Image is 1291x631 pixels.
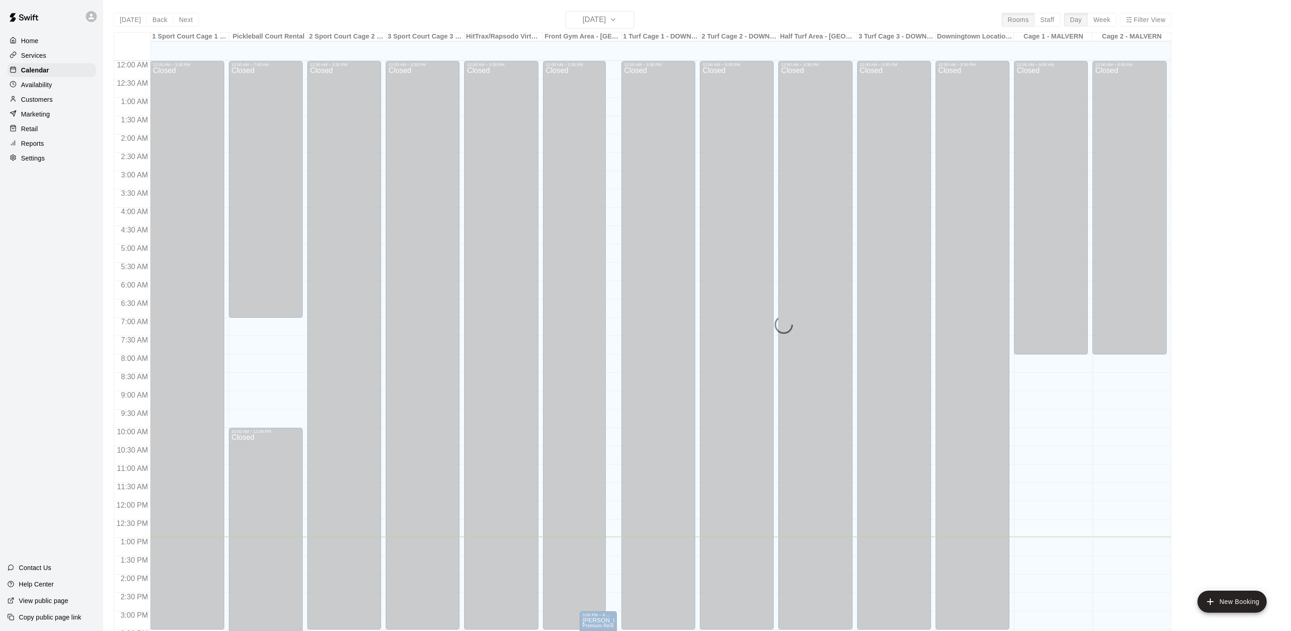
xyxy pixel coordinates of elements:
[308,33,386,41] div: 2 Sport Court Cage 2 - DOWNINGTOWN
[1017,62,1085,67] div: 12:00 AM – 8:00 AM
[1095,67,1164,358] div: Closed
[21,154,45,163] p: Settings
[119,391,150,399] span: 9:00 AM
[310,62,378,67] div: 12:00 AM – 3:30 PM
[21,110,50,119] p: Marketing
[115,61,150,69] span: 12:00 AM
[7,151,96,165] a: Settings
[582,613,614,617] div: 3:00 PM – 4:00 PM
[119,98,150,105] span: 1:00 AM
[115,446,150,454] span: 10:30 AM
[467,62,535,67] div: 12:00 AM – 3:30 PM
[1092,61,1166,354] div: 12:00 AM – 8:00 AM: Closed
[860,62,928,67] div: 12:00 AM – 3:30 PM
[119,354,150,362] span: 8:00 AM
[21,51,46,60] p: Services
[388,62,457,67] div: 12:00 AM – 3:30 PM
[21,139,44,148] p: Reports
[232,62,300,67] div: 12:00 AM – 7:00 AM
[386,33,465,41] div: 3 Sport Court Cage 3 - DOWNINGTOWN
[622,33,700,41] div: 1 Turf Cage 1 - DOWNINGTOWN
[543,61,606,630] div: 12:00 AM – 3:30 PM: Closed
[119,410,150,417] span: 9:30 AM
[779,33,857,41] div: Half Turf Area - [GEOGRAPHIC_DATA]
[1095,62,1164,67] div: 12:00 AM – 8:00 AM
[118,611,150,619] span: 3:00 PM
[19,596,68,605] p: View public page
[21,95,53,104] p: Customers
[114,501,150,509] span: 12:00 PM
[232,429,300,434] div: 10:00 AM – 11:59 PM
[114,520,150,527] span: 12:30 PM
[936,61,1009,630] div: 12:00 AM – 3:30 PM: Closed
[118,593,150,601] span: 2:30 PM
[543,33,621,41] div: Front Gym Area - [GEOGRAPHIC_DATA]
[1014,61,1088,354] div: 12:00 AM – 8:00 AM: Closed
[7,49,96,62] a: Services
[115,483,150,491] span: 11:30 AM
[19,580,54,589] p: Help Center
[21,66,49,75] p: Calendar
[546,62,603,67] div: 12:00 AM – 3:30 PM
[21,80,52,89] p: Availability
[21,36,39,45] p: Home
[781,62,849,67] div: 12:00 AM – 3:30 PM
[119,373,150,381] span: 8:30 AM
[119,299,150,307] span: 6:30 AM
[464,61,538,630] div: 12:00 AM – 3:30 PM: Closed
[7,34,96,48] a: Home
[621,61,695,630] div: 12:00 AM – 3:30 PM: Closed
[115,465,150,472] span: 11:00 AM
[229,61,303,318] div: 12:00 AM – 7:00 AM: Closed
[7,137,96,150] a: Reports
[700,61,774,630] div: 12:00 AM – 3:30 PM: Closed
[118,538,150,546] span: 1:00 PM
[119,153,150,161] span: 2:30 AM
[778,61,852,630] div: 12:00 AM – 3:30 PM: Closed
[115,428,150,436] span: 10:00 AM
[857,61,931,630] div: 12:00 AM – 3:30 PM: Closed
[119,189,150,197] span: 3:30 AM
[938,62,1007,67] div: 12:00 AM – 3:30 PM
[150,61,224,630] div: 12:00 AM – 3:30 PM: Closed
[1014,33,1092,41] div: Cage 1 - MALVERN
[119,171,150,179] span: 3:00 AM
[465,33,543,41] div: HitTrax/Rapsodo Virtual Reality Rental Cage - 16'x35'
[700,33,779,41] div: 2 Turf Cage 2 - DOWNINGTOWN
[1092,33,1171,41] div: Cage 2 - MALVERN
[7,93,96,106] a: Customers
[7,78,96,92] a: Availability
[119,336,150,344] span: 7:30 AM
[582,623,720,628] span: Premium Rental: MJB Peak Performance Gym & Fitness Room
[119,226,150,234] span: 4:30 AM
[119,208,150,216] span: 4:00 AM
[703,62,771,67] div: 12:00 AM – 3:30 PM
[232,67,300,321] div: Closed
[119,281,150,289] span: 6:00 AM
[119,116,150,124] span: 1:30 AM
[7,63,96,77] a: Calendar
[119,263,150,271] span: 5:30 AM
[115,79,150,87] span: 12:30 AM
[118,575,150,582] span: 2:00 PM
[119,134,150,142] span: 2:00 AM
[19,563,51,572] p: Contact Us
[21,124,38,133] p: Retail
[19,613,81,622] p: Copy public page link
[7,107,96,121] div: Marketing
[153,62,221,67] div: 12:00 AM – 3:30 PM
[386,61,460,630] div: 12:00 AM – 3:30 PM: Closed
[7,122,96,136] a: Retail
[151,33,229,41] div: 1 Sport Court Cage 1 - DOWNINGTOWN
[1017,67,1085,358] div: Closed
[118,556,150,564] span: 1:30 PM
[229,33,308,41] div: Pickleball Court Rental
[624,62,693,67] div: 12:00 AM – 3:30 PM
